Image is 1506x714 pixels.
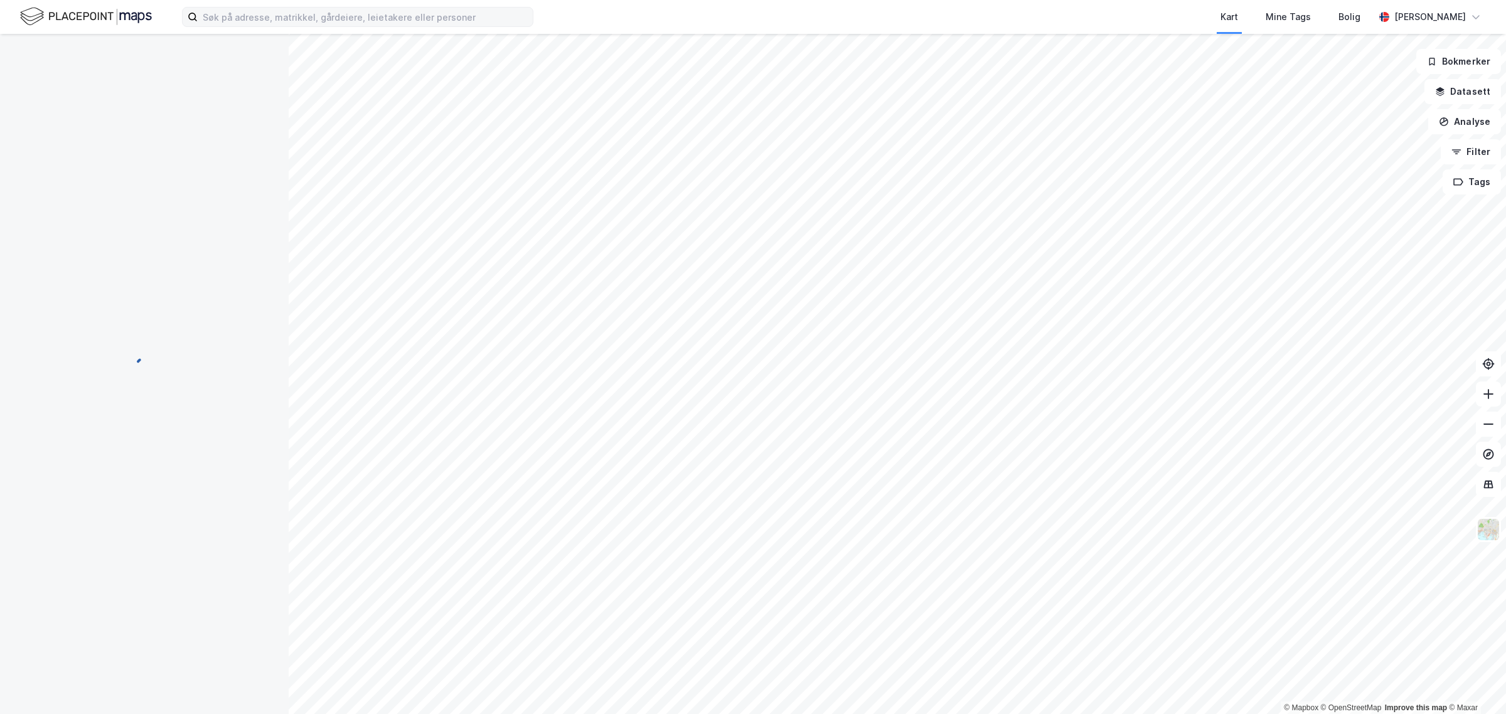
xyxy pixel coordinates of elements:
div: Mine Tags [1266,9,1311,24]
a: Mapbox [1284,703,1318,712]
img: Z [1477,518,1500,541]
input: Søk på adresse, matrikkel, gårdeiere, leietakere eller personer [198,8,533,26]
button: Bokmerker [1416,49,1501,74]
div: [PERSON_NAME] [1394,9,1466,24]
iframe: Chat Widget [1443,654,1506,714]
button: Filter [1441,139,1501,164]
a: OpenStreetMap [1321,703,1382,712]
a: Improve this map [1385,703,1447,712]
button: Datasett [1424,79,1501,104]
div: Kart [1220,9,1238,24]
button: Tags [1443,169,1501,194]
button: Analyse [1428,109,1501,134]
div: Kontrollprogram for chat [1443,654,1506,714]
img: logo.f888ab2527a4732fd821a326f86c7f29.svg [20,6,152,28]
div: Bolig [1338,9,1360,24]
img: spinner.a6d8c91a73a9ac5275cf975e30b51cfb.svg [134,356,154,376]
